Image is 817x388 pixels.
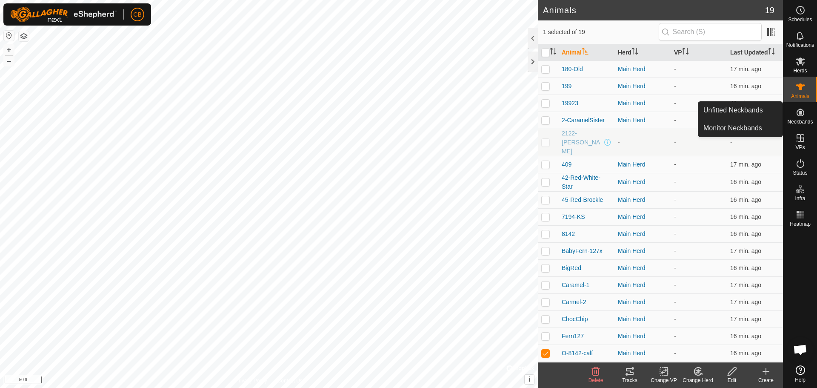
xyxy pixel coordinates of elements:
app-display-virtual-paddock-transition: - [674,333,676,339]
div: Main Herd [618,264,667,273]
div: Main Herd [618,349,667,358]
span: Sep 25, 2025, 5:07 PM [730,83,761,89]
div: Main Herd [618,281,667,290]
app-display-virtual-paddock-transition: - [674,66,676,72]
div: Main Herd [618,247,667,256]
span: Animals [791,94,809,99]
div: Change VP [647,377,681,384]
a: Privacy Policy [235,377,267,385]
app-display-virtual-paddock-transition: - [674,316,676,322]
th: Herd [614,44,671,61]
span: Fern127 [562,332,584,341]
p-sorticon: Activate to sort [631,49,638,56]
span: Neckbands [787,119,813,124]
a: Unfitted Neckbands [698,102,783,119]
span: 42-Red-White-Star [562,173,611,191]
p-sorticon: Activate to sort [768,49,775,56]
app-display-virtual-paddock-transition: - [674,299,676,305]
div: Open chat [788,337,813,362]
a: Contact Us [277,377,303,385]
div: Tracks [613,377,647,384]
span: Delete [588,377,603,383]
button: i [525,375,534,384]
app-display-virtual-paddock-transition: - [674,350,676,356]
div: Main Herd [618,160,667,169]
span: Sep 25, 2025, 5:06 PM [730,299,761,305]
span: BigRed [562,264,581,273]
span: Sep 25, 2025, 5:06 PM [730,178,761,185]
app-display-virtual-paddock-transition: - [674,178,676,185]
span: 2122-[PERSON_NAME] [562,129,603,156]
p-sorticon: Activate to sort [582,49,588,56]
span: Sep 25, 2025, 5:06 PM [730,282,761,288]
span: 19 [765,4,774,17]
div: Main Herd [618,315,667,324]
img: Gallagher Logo [10,7,117,22]
span: i [528,376,530,383]
div: Main Herd [618,332,667,341]
span: Herds [793,68,807,73]
app-display-virtual-paddock-transition: - [674,100,676,106]
span: Notifications [786,43,814,48]
div: Main Herd [618,116,667,125]
div: Main Herd [618,65,667,74]
div: Change Herd [681,377,715,384]
span: Sep 25, 2025, 4:37 PM [730,100,761,106]
span: Sep 25, 2025, 5:06 PM [730,316,761,322]
app-display-virtual-paddock-transition: - [674,83,676,89]
span: 45-Red-Brockle [562,195,603,204]
app-display-virtual-paddock-transition: - [674,196,676,203]
span: - [730,139,732,146]
span: 199 [562,82,571,91]
app-display-virtual-paddock-transition: - [674,161,676,168]
app-display-virtual-paddock-transition: - [674,247,676,254]
span: O-8142-calf [562,349,593,358]
span: 7194-KS [562,213,585,221]
span: Sep 25, 2025, 5:07 PM [730,196,761,203]
span: Status [793,170,807,175]
div: Edit [715,377,749,384]
app-display-virtual-paddock-transition: - [674,117,676,124]
div: Create [749,377,783,384]
app-display-virtual-paddock-transition: - [674,230,676,237]
span: Schedules [788,17,812,22]
span: Sep 25, 2025, 5:06 PM [730,66,761,72]
a: Monitor Neckbands [698,120,783,137]
span: 409 [562,160,571,169]
span: BabyFern-127x [562,247,603,256]
span: 8142 [562,230,575,239]
span: Monitor Neckbands [703,123,762,133]
span: Sep 25, 2025, 5:07 PM [730,264,761,271]
button: Map Layers [19,31,29,41]
div: Main Herd [618,195,667,204]
span: Unfitted Neckbands [703,105,763,115]
span: Sep 25, 2025, 5:06 PM [730,333,761,339]
span: 19923 [562,99,578,108]
span: Sep 25, 2025, 5:06 PM [730,230,761,237]
p-sorticon: Activate to sort [682,49,689,56]
span: Carmel-2 [562,298,586,307]
div: Main Herd [618,82,667,91]
span: Sep 25, 2025, 5:06 PM [730,247,761,254]
span: VPs [795,145,805,150]
button: Reset Map [4,31,14,41]
span: Heatmap [790,221,811,227]
span: Sep 25, 2025, 5:06 PM [730,213,761,220]
app-display-virtual-paddock-transition: - [674,264,676,271]
div: - [618,138,667,147]
h2: Animals [543,5,765,15]
span: 1 selected of 19 [543,28,659,37]
span: Sep 25, 2025, 5:06 PM [730,161,761,168]
span: Infra [795,196,805,201]
app-display-virtual-paddock-transition: - [674,139,676,146]
span: Help [795,377,806,382]
span: 2-CaramelSister [562,116,605,125]
th: Animal [558,44,614,61]
span: CB [133,10,141,19]
app-display-virtual-paddock-transition: - [674,213,676,220]
span: 180-Old [562,65,583,74]
th: Last Updated [727,44,783,61]
app-display-virtual-paddock-transition: - [674,282,676,288]
th: VP [671,44,727,61]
